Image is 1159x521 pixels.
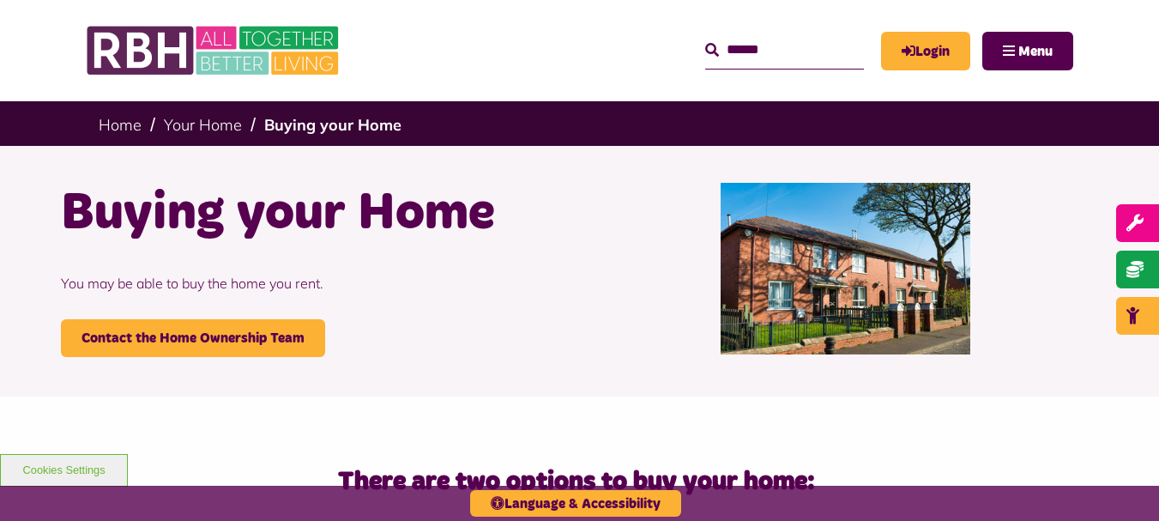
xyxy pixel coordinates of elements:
[982,32,1073,70] button: Navigation
[264,115,401,135] a: Buying your Home
[61,180,567,247] h1: Buying your Home
[1082,444,1159,521] iframe: Netcall Web Assistant for live chat
[99,115,142,135] a: Home
[86,17,343,84] img: RBH
[1018,45,1053,58] span: Menu
[61,247,567,319] p: You may be able to buy the home you rent.
[881,32,970,70] a: MyRBH
[338,469,815,494] strong: There are two options to buy your home:
[721,183,971,354] img: Belton Avenue
[61,319,325,357] a: Contact the Home Ownership Team
[470,490,681,517] button: Language & Accessibility
[164,115,242,135] a: Your Home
